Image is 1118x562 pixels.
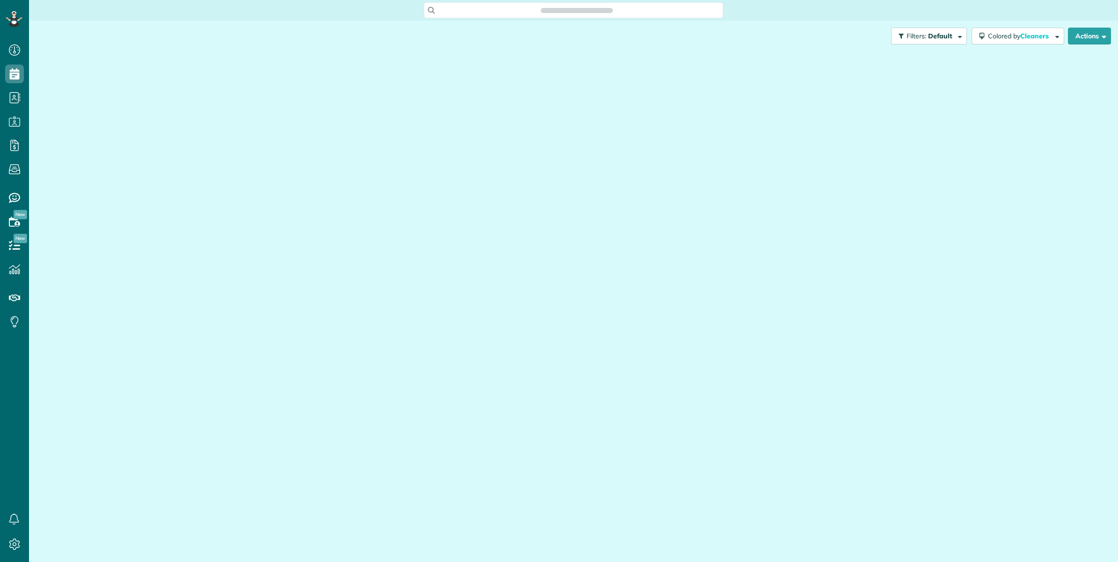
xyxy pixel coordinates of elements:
a: Filters: Default [886,28,967,44]
span: Cleaners [1020,32,1050,40]
span: Default [928,32,953,40]
span: Filters: [907,32,926,40]
span: Search ZenMaid… [550,6,603,15]
button: Filters: Default [891,28,967,44]
span: Colored by [988,32,1052,40]
span: New [14,210,27,219]
span: New [14,234,27,243]
button: Colored byCleaners [972,28,1064,44]
button: Actions [1068,28,1111,44]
